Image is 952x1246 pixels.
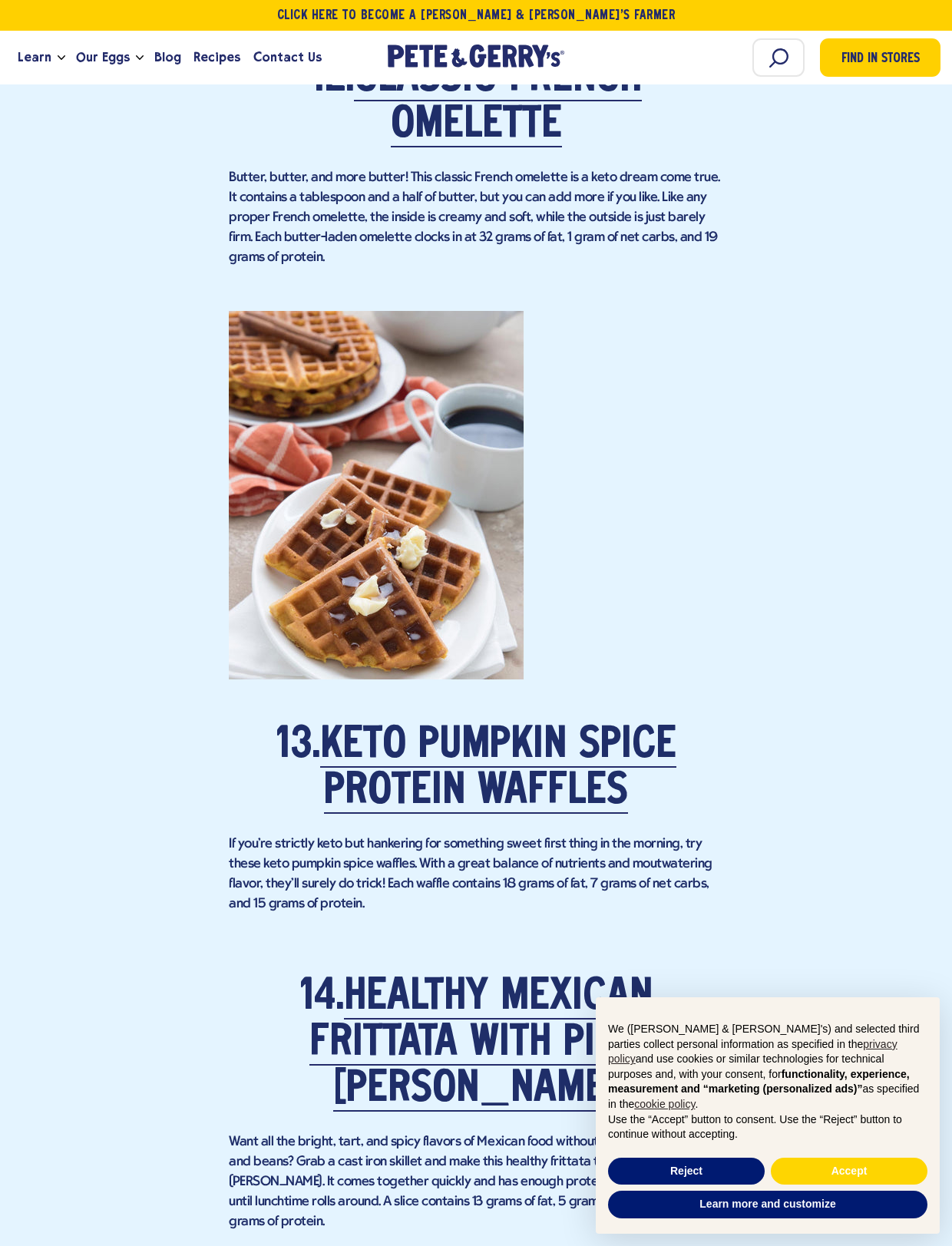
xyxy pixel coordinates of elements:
span: Blog [154,48,181,67]
span: Find in Stores [841,49,920,70]
p: Want all the bright, tart, and spicy flavors of Mexican food without the carb-heavy corn and bean... [229,1132,723,1232]
p: We ([PERSON_NAME] & [PERSON_NAME]'s) and selected third parties collect personal information as s... [608,1022,927,1112]
a: Our Eggs [70,37,136,78]
h2: 12. [229,56,723,148]
h2: 14. [229,974,723,1112]
button: Open the dropdown menu for Our Eggs [136,55,144,61]
h2: 13. [229,722,723,815]
a: cookie policy [634,1098,695,1110]
a: Learn [12,37,58,78]
button: Open the dropdown menu for Learn [58,55,65,61]
a: Recipes [187,37,246,78]
button: Learn more and customize [608,1191,927,1218]
span: Contact Us [253,48,322,67]
p: If you're strictly keto but hankering for something sweet first thing in the morning, try these k... [229,835,723,914]
a: Healthy Mexican Frittata with Pico [PERSON_NAME] [309,977,653,1112]
a: Blog [148,37,187,78]
span: Recipes [193,48,240,67]
input: Search [752,38,805,77]
button: Accept [771,1158,927,1185]
span: Learn [18,48,51,67]
p: Butter, butter, and more butter! This classic French omelette is a keto dream come true. It conta... [229,168,723,268]
p: Use the “Accept” button to consent. Use the “Reject” button to continue without accepting. [608,1112,927,1142]
span: Our Eggs [76,48,130,67]
a: Contact Us [247,37,328,78]
a: Find in Stores [820,38,940,77]
button: Reject [608,1158,765,1185]
a: Keto Pumpkin Spice Protein Waffles [320,725,676,814]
